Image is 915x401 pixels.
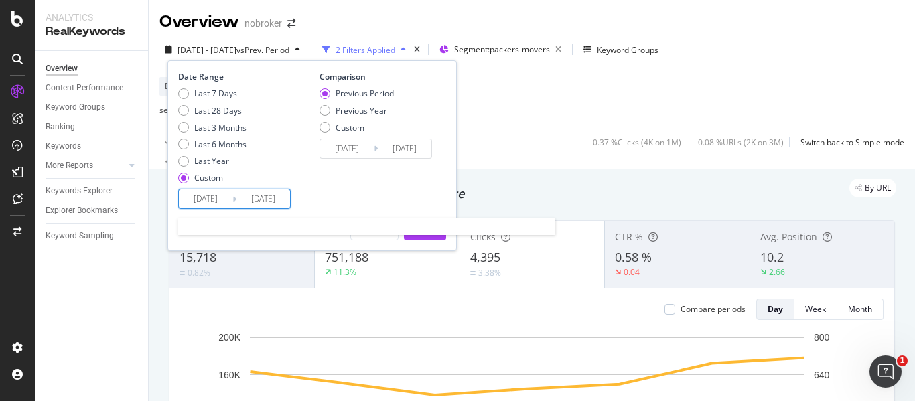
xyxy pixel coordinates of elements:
span: [DATE] - [DATE] [178,44,236,56]
div: Last 6 Months [194,139,247,150]
div: Last 7 Days [194,88,237,99]
a: Keywords Explorer [46,184,139,198]
text: 200K [218,332,240,343]
div: Last Year [194,155,229,167]
div: RealKeywords [46,24,137,39]
img: Equal [470,271,476,275]
div: Previous Period [320,88,394,99]
div: Custom [178,172,247,183]
span: 1 [897,355,908,366]
div: Previous Year [320,105,394,116]
button: [DATE] - [DATE]vsPrev. Period [159,39,305,60]
div: Previous Period [336,88,394,99]
span: vs Prev. Period [236,44,289,56]
text: 800 [814,332,830,343]
div: Keywords [46,139,81,153]
span: CTR % [615,230,643,243]
a: Ranking [46,120,139,134]
div: Content Performance [46,81,123,95]
div: Previous Year [336,105,387,116]
div: Analytics [46,11,137,24]
div: 0.08 % URLs ( 2K on 3M ) [698,137,784,148]
div: Custom [194,172,223,183]
div: Keyword Sampling [46,229,114,243]
div: Last 3 Months [178,122,247,133]
span: seo [159,104,173,116]
div: times [411,43,423,56]
iframe: Intercom live chat [869,355,902,388]
div: Last 6 Months [178,139,247,150]
div: 3.38% [478,267,501,278]
div: Week [805,303,826,315]
text: 160K [218,370,240,380]
div: Last 28 Days [178,105,247,116]
span: 15,718 [180,249,216,265]
div: 2.66 [769,266,785,278]
div: arrow-right-arrow-left [287,19,295,28]
input: End Date [236,189,290,208]
a: Overview [46,62,139,76]
span: By URL [865,184,891,192]
div: Ranking [46,120,75,134]
div: nobroker [244,17,282,30]
span: Avg. Position [760,230,817,243]
div: 2 Filters Applied [336,44,395,56]
div: Switch back to Simple mode [800,137,904,148]
div: Date Range [178,71,305,82]
div: Custom [320,122,394,133]
input: Start Date [320,139,374,158]
button: Switch back to Simple mode [795,131,904,153]
div: Keywords Explorer [46,184,113,198]
div: Keyword Groups [597,44,658,56]
span: 10.2 [760,249,784,265]
div: Last 28 Days [194,105,242,116]
a: Explorer Bookmarks [46,204,139,218]
a: Keyword Sampling [46,229,139,243]
button: Segment:packers-movers [434,39,567,60]
div: Last 3 Months [194,122,247,133]
div: Day [768,303,783,315]
button: 2 Filters Applied [317,39,411,60]
span: 4,395 [470,249,500,265]
div: 0.37 % Clicks ( 4K on 1M ) [593,137,681,148]
text: 640 [814,370,830,380]
div: 0.82% [188,267,210,278]
button: Month [837,299,884,320]
img: Equal [180,271,185,275]
a: Content Performance [46,81,139,95]
span: Clicks [470,230,496,243]
div: Custom [336,122,364,133]
div: More Reports [46,159,93,173]
div: Overview [159,11,239,33]
div: Comparison [320,71,436,82]
span: 751,188 [325,249,368,265]
div: Overview [46,62,78,76]
a: More Reports [46,159,125,173]
button: Keyword Groups [578,39,664,60]
input: End Date [378,139,431,158]
span: Device [165,80,190,92]
div: Month [848,303,872,315]
div: Keyword Groups [46,100,105,114]
input: Start Date [179,189,232,208]
span: 0.58 % [615,249,652,265]
div: Last 7 Days [178,88,247,99]
button: Week [794,299,837,320]
div: Explorer Bookmarks [46,204,118,218]
button: Apply [159,131,198,153]
div: legacy label [849,179,896,197]
div: 0.04 [624,266,640,278]
a: Keyword Groups [46,100,139,114]
a: Keywords [46,139,139,153]
div: Compare periods [681,303,746,315]
button: Day [756,299,794,320]
div: Last Year [178,155,247,167]
div: 11.3% [334,266,356,278]
span: Segment: packers-movers [454,44,550,55]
